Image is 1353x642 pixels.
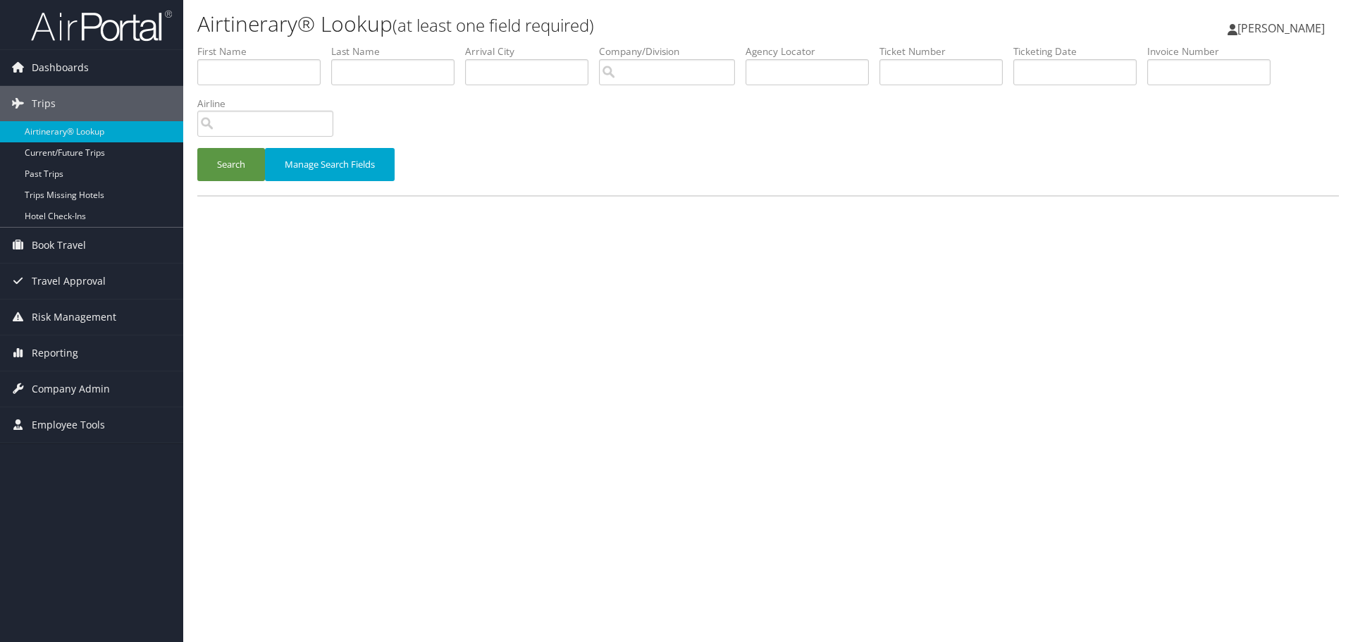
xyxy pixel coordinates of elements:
span: Book Travel [32,228,86,263]
label: Agency Locator [746,44,879,58]
img: airportal-logo.png [31,9,172,42]
span: Risk Management [32,300,116,335]
span: Company Admin [32,371,110,407]
span: [PERSON_NAME] [1237,20,1325,36]
label: Arrival City [465,44,599,58]
span: Dashboards [32,50,89,85]
span: Employee Tools [32,407,105,443]
label: First Name [197,44,331,58]
small: (at least one field required) [393,13,594,37]
button: Search [197,148,265,181]
label: Ticketing Date [1013,44,1147,58]
label: Airline [197,97,344,111]
label: Invoice Number [1147,44,1281,58]
span: Travel Approval [32,264,106,299]
label: Ticket Number [879,44,1013,58]
label: Company/Division [599,44,746,58]
span: Trips [32,86,56,121]
a: [PERSON_NAME] [1228,7,1339,49]
label: Last Name [331,44,465,58]
span: Reporting [32,335,78,371]
button: Manage Search Fields [265,148,395,181]
h1: Airtinerary® Lookup [197,9,958,39]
